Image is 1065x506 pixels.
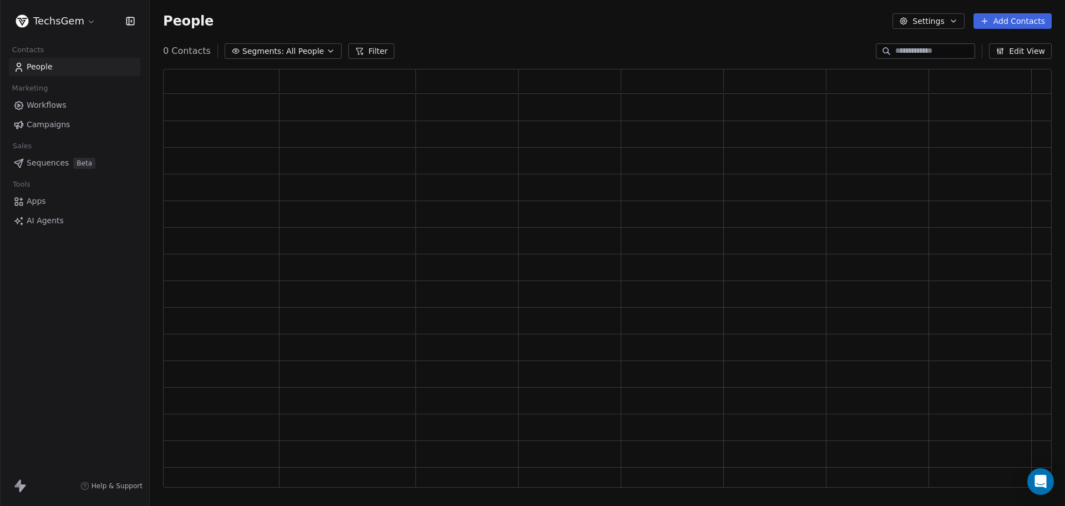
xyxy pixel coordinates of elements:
[9,192,140,211] a: Apps
[892,13,964,29] button: Settings
[27,196,46,207] span: Apps
[242,46,284,57] span: Segments:
[27,215,64,227] span: AI Agents
[9,58,140,76] a: People
[73,158,95,169] span: Beta
[163,44,211,58] span: 0 Contacts
[989,43,1052,59] button: Edit View
[286,46,324,57] span: All People
[9,116,140,134] a: Campaigns
[27,99,67,111] span: Workflows
[9,154,140,172] a: SequencesBeta
[80,482,143,490] a: Help & Support
[8,138,37,154] span: Sales
[163,13,214,29] span: People
[27,157,69,169] span: Sequences
[7,80,53,97] span: Marketing
[33,14,84,28] span: TechsGem
[1027,468,1054,495] div: Open Intercom Messenger
[7,42,49,58] span: Contacts
[13,12,98,31] button: TechsGem
[16,14,29,28] img: Untitled%20design.png
[27,61,53,73] span: People
[9,212,140,230] a: AI Agents
[973,13,1052,29] button: Add Contacts
[27,119,70,131] span: Campaigns
[8,176,35,193] span: Tools
[92,482,143,490] span: Help & Support
[348,43,394,59] button: Filter
[9,96,140,114] a: Workflows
